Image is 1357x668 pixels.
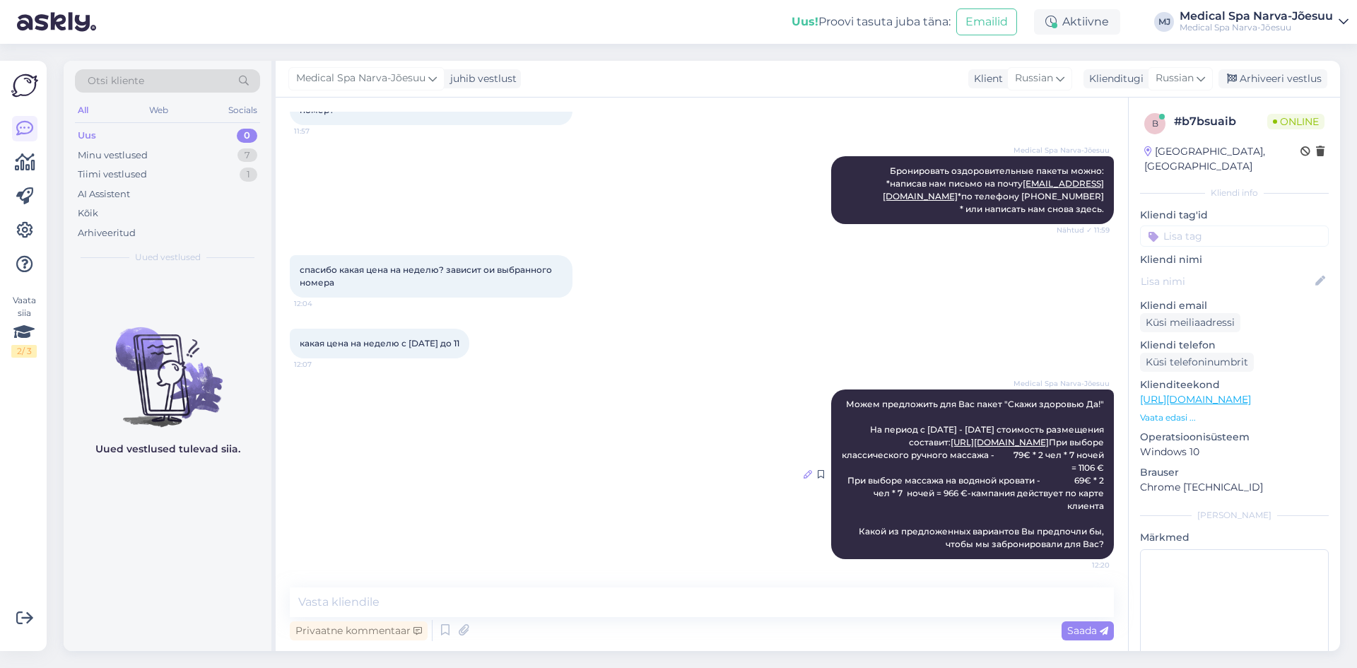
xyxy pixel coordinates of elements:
p: Uued vestlused tulevad siia. [95,442,240,457]
span: Russian [1156,71,1194,86]
div: Proovi tasuta juba täna: [792,13,951,30]
p: Kliendi nimi [1140,252,1329,267]
div: Klienditugi [1083,71,1144,86]
span: 11:57 [294,126,347,136]
img: No chats [64,302,271,429]
p: Operatsioonisüsteem [1140,430,1329,445]
div: MJ [1154,12,1174,32]
div: Medical Spa Narva-Jõesuu [1180,11,1333,22]
div: Medical Spa Narva-Jõesuu [1180,22,1333,33]
div: Kõik [78,206,98,221]
div: Vaata siia [11,294,37,358]
div: Privaatne kommentaar [290,621,428,640]
span: Medical Spa Narva-Jõesuu [296,71,425,86]
div: Socials [225,101,260,119]
div: # b7bsuaib [1174,113,1267,130]
span: b [1152,118,1158,129]
div: [PERSON_NAME] [1140,509,1329,522]
p: Vaata edasi ... [1140,411,1329,424]
div: 0 [237,129,257,143]
div: AI Assistent [78,187,130,201]
span: 12:07 [294,359,347,370]
div: Uus [78,129,96,143]
span: Бронировать оздоровительные пакеты можно: *написав нам письмо на почту *по телефону [PHONE_NUMBER... [883,165,1104,214]
a: [URL][DOMAIN_NAME] [951,437,1049,447]
a: [URL][DOMAIN_NAME] [1140,393,1251,406]
div: Web [146,101,171,119]
p: Klienditeekond [1140,377,1329,392]
div: Klient [968,71,1003,86]
input: Lisa tag [1140,225,1329,247]
span: Medical Spa Narva-Jõesuu [1014,378,1110,389]
span: 12:04 [294,298,347,309]
p: Brauser [1140,465,1329,480]
div: Kliendi info [1140,187,1329,199]
span: Russian [1015,71,1053,86]
span: спасибо какая цена на неделю? зависит ои выбранного номера [300,264,554,288]
img: Askly Logo [11,72,38,99]
span: Otsi kliente [88,74,144,88]
span: Можем предложить для Вас пакет "Скажи здоровью Да!" На период с [DATE] - [DATE] стоимость размеще... [842,399,1106,549]
div: 7 [237,148,257,163]
div: juhib vestlust [445,71,517,86]
p: Windows 10 [1140,445,1329,459]
div: Minu vestlused [78,148,148,163]
div: [GEOGRAPHIC_DATA], [GEOGRAPHIC_DATA] [1144,144,1300,174]
p: Kliendi email [1140,298,1329,313]
p: Kliendi tag'id [1140,208,1329,223]
div: Aktiivne [1034,9,1120,35]
b: Uus! [792,15,818,28]
div: Küsi telefoninumbrit [1140,353,1254,372]
p: Märkmed [1140,530,1329,545]
p: Chrome [TECHNICAL_ID] [1140,480,1329,495]
div: Arhiveeritud [78,226,136,240]
button: Emailid [956,8,1017,35]
span: Saada [1067,624,1108,637]
div: 1 [240,168,257,182]
span: Nähtud ✓ 11:59 [1057,225,1110,235]
span: Uued vestlused [135,251,201,264]
input: Lisa nimi [1141,274,1312,289]
div: Küsi meiliaadressi [1140,313,1240,332]
div: 2 / 3 [11,345,37,358]
div: All [75,101,91,119]
span: Online [1267,114,1324,129]
span: Medical Spa Narva-Jõesuu [1014,145,1110,156]
span: какая цена на неделю с [DATE] до 11 [300,338,459,348]
a: Medical Spa Narva-JõesuuMedical Spa Narva-Jõesuu [1180,11,1349,33]
span: 12:20 [1057,560,1110,570]
p: Kliendi telefon [1140,338,1329,353]
div: Arhiveeri vestlus [1218,69,1327,88]
div: Tiimi vestlused [78,168,147,182]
